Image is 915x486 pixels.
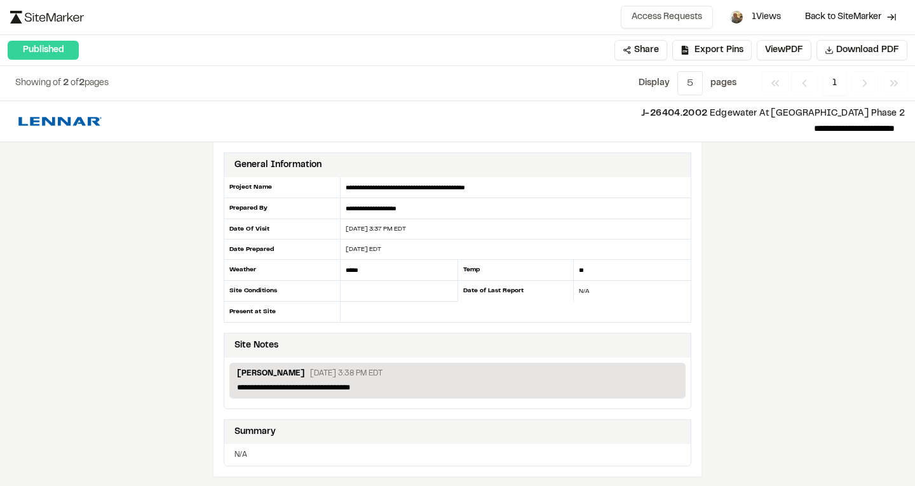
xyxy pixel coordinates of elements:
[695,43,743,57] span: Export Pins
[224,302,341,322] div: Present at Site
[224,177,341,198] div: Project Name
[710,76,736,90] p: page s
[224,240,341,260] div: Date Prepared
[63,79,69,87] span: 2
[836,43,899,57] span: Download PDF
[757,40,811,60] button: ViewPDF
[457,260,574,281] div: Temp
[672,40,752,60] div: No pins available to export
[234,158,322,172] div: General Information
[730,11,743,24] img: Aaron McVay
[10,109,109,134] img: file
[79,79,85,87] span: 2
[224,260,341,281] div: Weather
[234,339,278,353] div: Site Notes
[224,198,341,219] div: Prepared By
[224,219,341,240] div: Date Of Visit
[237,368,305,382] p: [PERSON_NAME]
[234,425,276,439] div: Summary
[10,11,84,24] img: logo-black-rebrand.svg
[341,224,691,234] div: [DATE] 3:37 PM EDT
[797,5,905,29] a: Back to SiteMarker
[224,281,341,302] div: Site Conditions
[805,11,881,24] span: Back to SiteMarker
[817,40,907,60] button: Download PDF
[718,6,792,29] button: Aaron McVay1Views
[574,287,691,296] div: N/A
[752,10,781,24] span: 1 Views
[677,71,703,95] button: 5
[762,71,907,95] nav: Navigation
[234,449,681,461] p: N/A
[15,76,109,90] p: of pages
[310,368,383,379] p: [DATE] 3:38 PM EDT
[341,245,691,254] div: [DATE] EDT
[15,79,63,87] span: Showing of
[641,110,707,118] span: J-26404.2002
[457,281,574,302] div: Date of Last Report
[639,76,670,90] p: Display
[119,107,905,121] p: Edgewater At [GEOGRAPHIC_DATA] Phase 2
[8,41,79,60] div: Published
[823,71,846,95] span: 1
[621,6,713,29] button: Access Requests
[614,40,667,60] button: Share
